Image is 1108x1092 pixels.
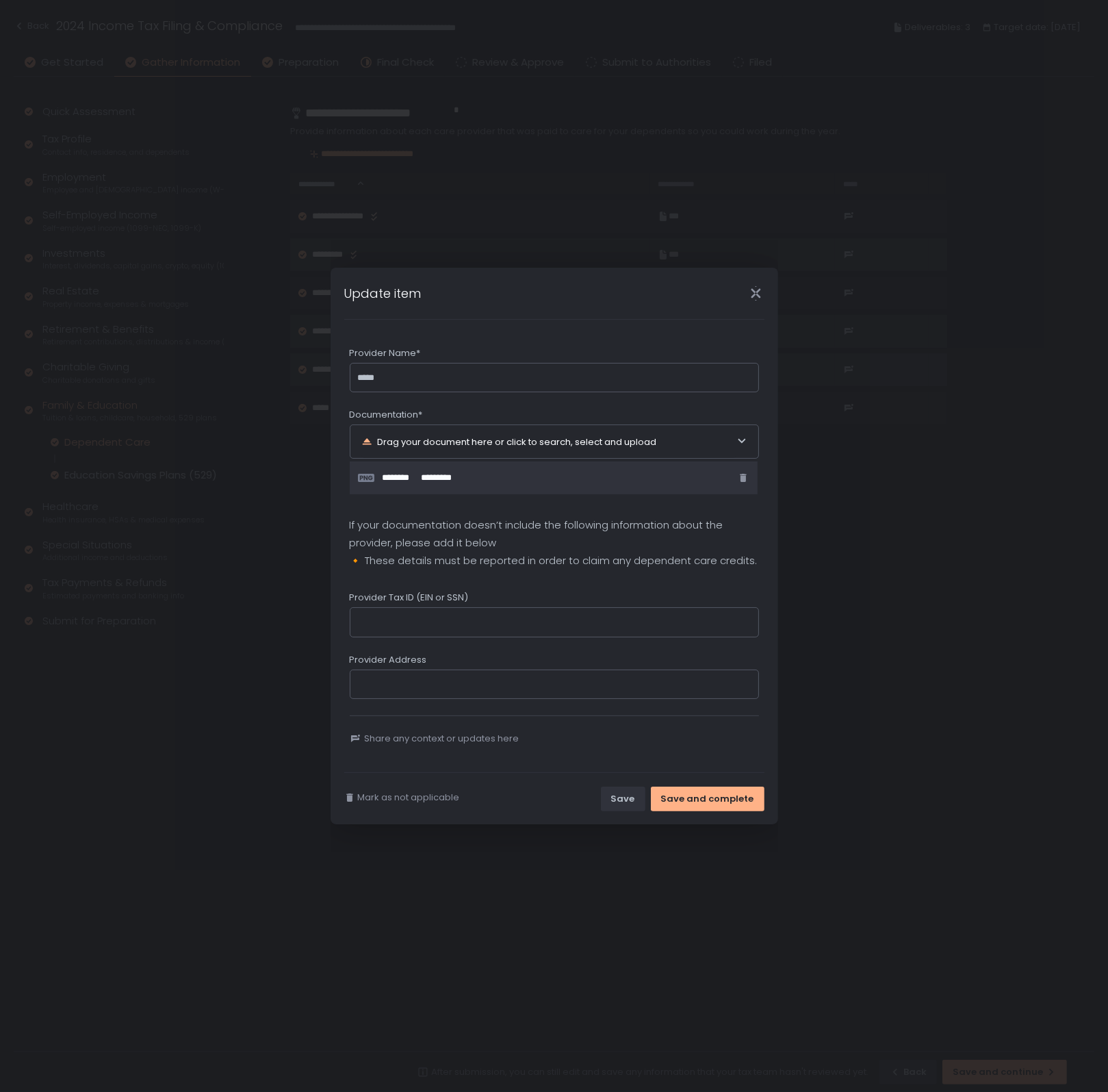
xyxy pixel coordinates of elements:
[734,285,778,301] div: Close
[344,791,460,804] button: Mark as not applicable
[344,284,422,303] h1: Update item
[350,347,421,359] span: Provider Name*
[358,791,460,804] span: Mark as not applicable
[661,793,754,805] div: Save and complete
[350,592,469,604] span: Provider Tax ID (EIN or SSN)
[601,787,645,811] button: Save
[350,516,759,570] p: If your documentation doesn’t include the following information about the provider, please add it...
[350,654,427,666] span: Provider Address
[365,733,519,745] span: Share any context or updates here
[350,409,423,421] span: Documentation*
[611,793,635,805] div: Save
[651,787,764,811] button: Save and complete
